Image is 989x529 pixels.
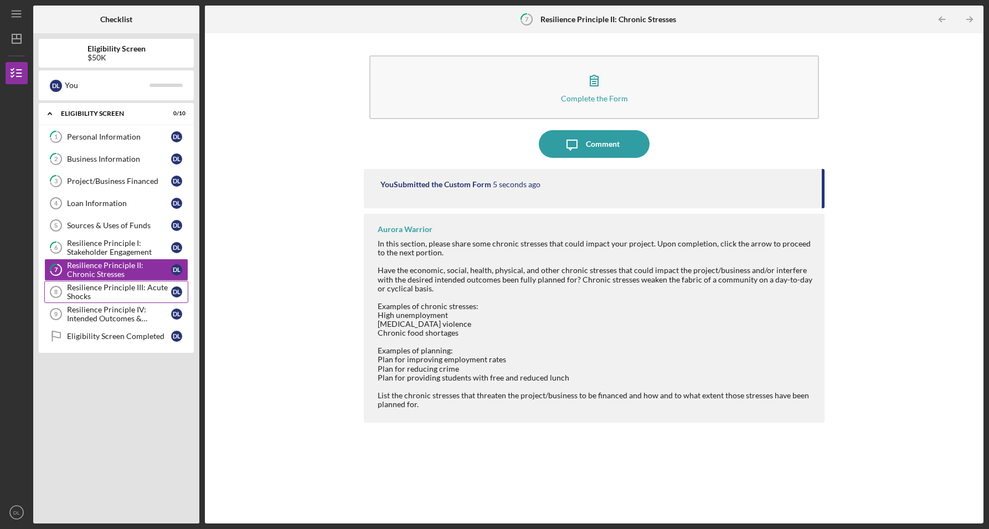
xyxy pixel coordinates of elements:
div: Examples of chronic stresses: [378,302,813,311]
a: 2Business InformationDL [44,148,188,170]
div: D L [171,331,182,342]
button: Complete the Form [369,55,819,119]
a: 4Loan InformationDL [44,192,188,214]
a: 6Resilience Principle I: Stakeholder EngagementDL [44,237,188,259]
a: 9Resilience Principle IV: Intended Outcomes & Measures DefinedDL [44,303,188,325]
div: D L [171,242,182,253]
div: $50K [87,53,146,62]
a: 8Resilience Principle III: Acute ShocksDL [44,281,188,303]
a: 3Project/Business FinancedDL [44,170,188,192]
div: Plan for providing students with free and reduced lunch [378,373,813,382]
div: D L [171,309,182,320]
tspan: 1 [54,133,58,141]
div: D L [50,80,62,92]
tspan: 7 [54,266,58,274]
div: 0 / 10 [166,110,186,117]
div: High unemployment [378,311,813,320]
a: Eligibility Screen CompletedDL [44,325,188,347]
div: You Submitted the Custom Form [380,180,491,189]
div: Resilience Principle IV: Intended Outcomes & Measures Defined [67,305,171,323]
div: D L [171,198,182,209]
a: 5Sources & Uses of FundsDL [44,214,188,237]
tspan: 2 [54,156,58,163]
tspan: 5 [54,222,58,229]
a: 1Personal InformationDL [44,126,188,148]
div: D L [171,131,182,142]
div: You [65,76,150,95]
time: 2025-09-15 12:32 [493,180,540,189]
div: Project/Business Financed [67,177,171,186]
button: DL [6,501,28,523]
div: Resilience Principle I: Stakeholder Engagement [67,239,171,256]
tspan: 6 [54,244,58,251]
div: Complete the Form [561,94,628,102]
div: Resilience Principle II: Chronic Stresses [67,261,171,279]
text: DL [13,510,20,516]
div: In this section, please share some chronic stresses that could impact your project. Upon completi... [378,239,813,257]
tspan: 8 [54,289,58,295]
b: Resilience Principle II: Chronic Stresses [540,15,676,24]
div: Plan for reducing crime [378,364,813,373]
div: Plan for improving employment rates [378,355,813,364]
div: [MEDICAL_DATA] violence [378,320,813,328]
div: List the chronic stresses that threaten the project/business to be financed and how and to what e... [378,391,813,409]
b: Eligibility Screen [87,44,146,53]
tspan: 9 [54,311,58,317]
div: Eligibility Screen [61,110,158,117]
div: Business Information [67,155,171,163]
div: D L [171,176,182,187]
div: Examples of planning: [378,346,813,355]
div: Chronic food shortages [378,328,813,337]
div: Loan Information [67,199,171,208]
div: Eligibility Screen Completed [67,332,171,341]
b: Checklist [100,15,132,24]
div: Comment [586,130,620,158]
button: Comment [539,130,650,158]
a: 7Resilience Principle II: Chronic StressesDL [44,259,188,281]
div: D L [171,220,182,231]
tspan: 4 [54,200,58,207]
div: D L [171,286,182,297]
div: Aurora Warrior [378,225,432,234]
tspan: 3 [54,178,58,185]
div: Personal Information [67,132,171,141]
div: Sources & Uses of Funds [67,221,171,230]
div: Resilience Principle III: Acute Shocks [67,283,171,301]
tspan: 7 [525,16,529,23]
div: Have the economic, social, health, physical, and other chronic stresses that could impact the pro... [378,266,813,292]
div: D L [171,153,182,165]
div: D L [171,264,182,275]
